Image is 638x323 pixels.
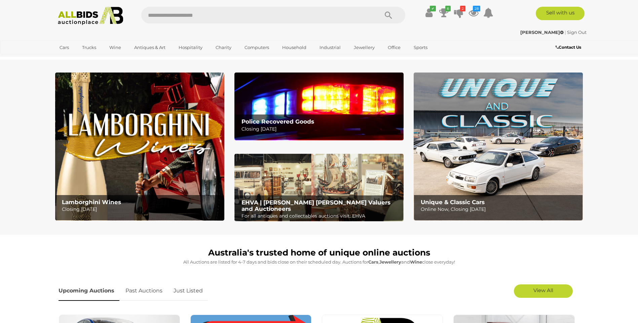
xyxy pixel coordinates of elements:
a: Just Listed [168,281,208,301]
img: EHVA | Evans Hastings Valuers and Auctioneers [234,154,404,222]
a: 2 [454,7,464,19]
a: EHVA | Evans Hastings Valuers and Auctioneers EHVA | [PERSON_NAME] [PERSON_NAME] Valuers and Auct... [234,154,404,222]
a: Trucks [78,42,101,53]
p: All Auctions are listed for 4-7 days and bids close on their scheduled day. Auctions for , and cl... [59,258,580,266]
button: Search [372,7,405,24]
a: Unique & Classic Cars Unique & Classic Cars Online Now, Closing [DATE] [414,73,583,221]
a: ✔ [424,7,434,19]
a: Sell with us [536,7,585,20]
b: Contact Us [556,45,581,50]
b: Police Recovered Goods [241,118,314,125]
a: Industrial [315,42,345,53]
a: Contact Us [556,44,583,51]
b: Unique & Classic Cars [421,199,485,205]
a: Lamborghini Wines Lamborghini Wines Closing [DATE] [55,73,224,221]
img: Allbids.com.au [54,7,127,25]
a: Sign Out [567,30,587,35]
a: 28 [468,7,479,19]
a: Office [383,42,405,53]
a: Household [278,42,311,53]
a: Charity [211,42,236,53]
i: 28 [473,6,480,11]
a: Hospitality [174,42,207,53]
a: Jewellery [349,42,379,53]
strong: Cars [368,259,378,265]
span: View All [533,287,553,293]
a: Police Recovered Goods Police Recovered Goods Closing [DATE] [234,73,404,140]
a: Computers [240,42,273,53]
a: [GEOGRAPHIC_DATA] [55,53,112,64]
p: Online Now, Closing [DATE] [421,205,579,214]
i: ✔ [430,6,436,11]
i: 2 [460,6,465,11]
a: 6 [439,7,449,19]
img: Unique & Classic Cars [414,73,583,221]
p: Closing [DATE] [241,125,400,133]
span: | [565,30,566,35]
strong: Jewellery [379,259,401,265]
b: EHVA | [PERSON_NAME] [PERSON_NAME] Valuers and Auctioneers [241,199,390,212]
a: Upcoming Auctions [59,281,119,301]
p: Closing [DATE] [62,205,220,214]
a: [PERSON_NAME] [520,30,565,35]
a: Cars [55,42,73,53]
a: View All [514,284,573,298]
img: Police Recovered Goods [234,73,404,140]
a: Past Auctions [120,281,167,301]
strong: Wine [410,259,422,265]
a: Sports [409,42,432,53]
p: For all antiques and collectables auctions visit: EHVA [241,212,400,220]
strong: [PERSON_NAME] [520,30,564,35]
h1: Australia's trusted home of unique online auctions [59,248,580,258]
a: Antiques & Art [130,42,170,53]
a: Wine [105,42,125,53]
i: 6 [445,6,451,11]
img: Lamborghini Wines [55,73,224,221]
b: Lamborghini Wines [62,199,121,205]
